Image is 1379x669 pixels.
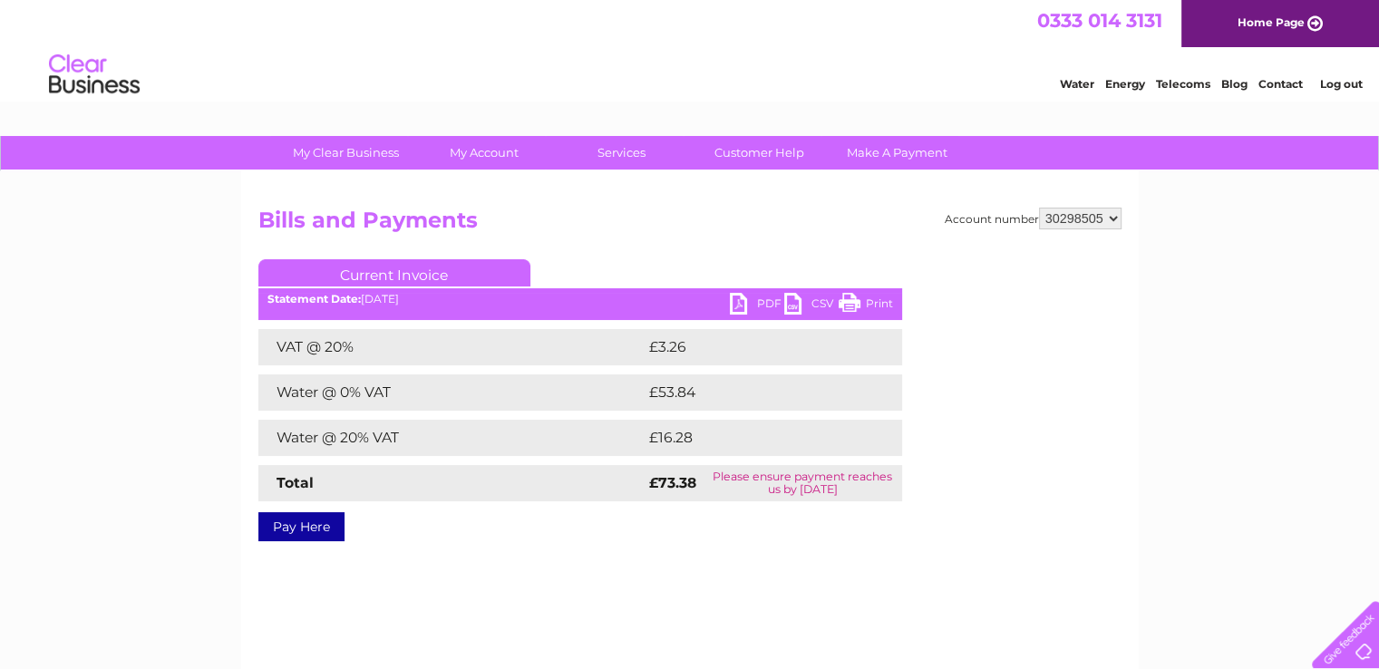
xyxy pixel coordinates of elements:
img: logo.png [48,47,141,102]
a: Services [547,136,696,170]
a: Current Invoice [258,259,530,286]
a: Log out [1319,77,1362,91]
a: PDF [730,293,784,319]
b: Statement Date: [267,292,361,305]
a: Blog [1221,77,1248,91]
a: Print [839,293,893,319]
h2: Bills and Payments [258,208,1122,242]
td: Water @ 20% VAT [258,420,645,456]
td: VAT @ 20% [258,329,645,365]
td: £3.26 [645,329,859,365]
td: Water @ 0% VAT [258,374,645,411]
td: £16.28 [645,420,864,456]
a: Pay Here [258,512,345,541]
a: Customer Help [685,136,834,170]
a: Water [1060,77,1094,91]
div: Clear Business is a trading name of Verastar Limited (registered in [GEOGRAPHIC_DATA] No. 3667643... [262,10,1119,88]
td: £53.84 [645,374,866,411]
a: CSV [784,293,839,319]
a: Energy [1105,77,1145,91]
a: Contact [1258,77,1303,91]
strong: Total [277,474,314,491]
a: Telecoms [1156,77,1210,91]
a: My Account [409,136,558,170]
div: [DATE] [258,293,902,305]
strong: £73.38 [649,474,696,491]
div: Account number [945,208,1122,229]
a: Make A Payment [822,136,972,170]
a: 0333 014 3131 [1037,9,1162,32]
a: My Clear Business [271,136,421,170]
td: Please ensure payment reaches us by [DATE] [704,465,902,501]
